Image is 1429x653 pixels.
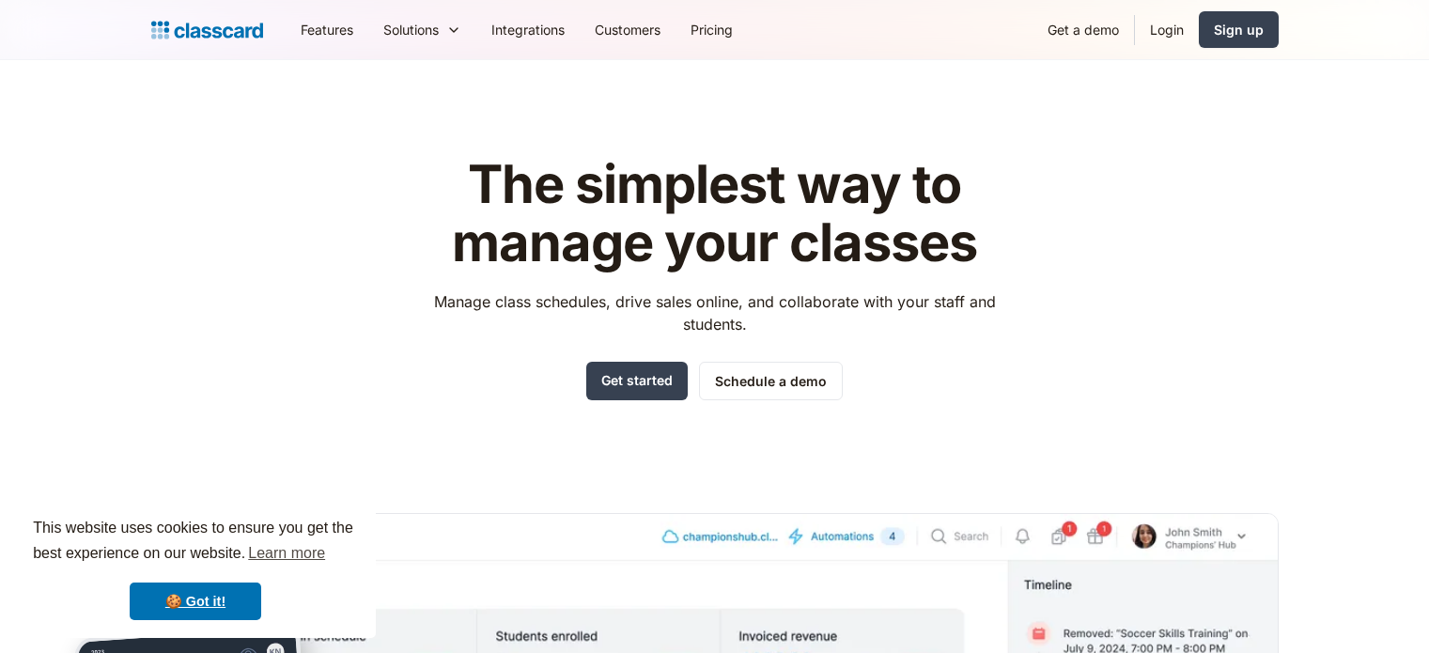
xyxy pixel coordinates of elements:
[1199,11,1279,48] a: Sign up
[416,290,1013,335] p: Manage class schedules, drive sales online, and collaborate with your staff and students.
[245,539,328,567] a: learn more about cookies
[476,8,580,51] a: Integrations
[33,517,358,567] span: This website uses cookies to ensure you get the best experience on our website.
[1033,8,1134,51] a: Get a demo
[383,20,439,39] div: Solutions
[699,362,843,400] a: Schedule a demo
[15,499,376,638] div: cookieconsent
[151,17,263,43] a: home
[580,8,676,51] a: Customers
[1135,8,1199,51] a: Login
[1214,20,1264,39] div: Sign up
[676,8,748,51] a: Pricing
[586,362,688,400] a: Get started
[286,8,368,51] a: Features
[130,583,261,620] a: dismiss cookie message
[368,8,476,51] div: Solutions
[416,156,1013,272] h1: The simplest way to manage your classes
